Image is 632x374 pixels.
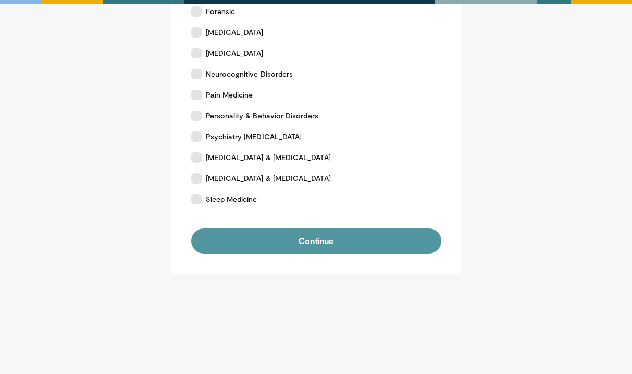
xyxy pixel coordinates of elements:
button: Continue [191,228,441,254]
span: Pain Medicine [206,90,253,100]
span: [MEDICAL_DATA] [206,27,264,38]
span: Neurocognitive Disorders [206,69,293,79]
span: [MEDICAL_DATA] [206,48,264,58]
span: [MEDICAL_DATA] & [MEDICAL_DATA] [206,152,331,163]
span: Psychiatry [MEDICAL_DATA] [206,131,302,142]
span: Sleep Medicine [206,194,257,204]
span: Personality & Behavior Disorders [206,111,318,121]
span: [MEDICAL_DATA] & [MEDICAL_DATA] [206,173,331,184]
span: Forensic [206,6,236,17]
